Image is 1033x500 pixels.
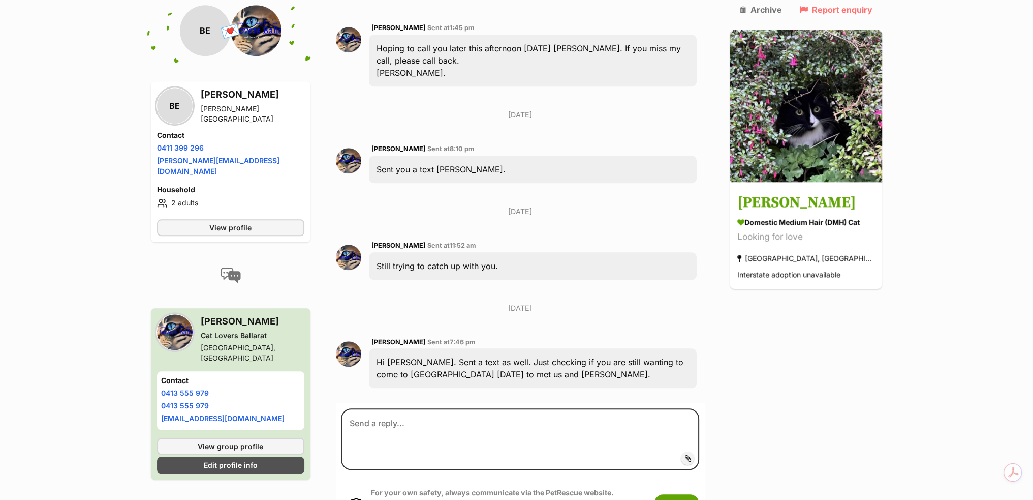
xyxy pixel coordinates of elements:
div: Hi [PERSON_NAME]. Sent a text as well. Just checking if you are still wanting to come to [GEOGRAP... [369,348,697,388]
span: 1:45 pm [450,24,475,32]
img: Sheryl Page profile pic [336,27,361,52]
span: [PERSON_NAME] [371,242,426,249]
span: Sent at [427,145,475,153]
span: [PERSON_NAME] [371,145,426,153]
a: [PERSON_NAME] Domestic Medium Hair (DMH) Cat Looking for love [GEOGRAPHIC_DATA], [GEOGRAPHIC_DATA... [730,184,882,289]
a: Archive [740,5,782,14]
li: 2 adults [157,197,304,209]
span: Sent at [427,24,475,32]
div: Sent you a text [PERSON_NAME]. [369,156,697,183]
div: BE [180,5,231,56]
a: [EMAIL_ADDRESS][DOMAIN_NAME] [161,414,285,423]
span: [PERSON_NAME] [371,24,426,32]
div: Cat Lovers Ballarat [201,331,304,341]
img: Sheryl Page profile pic [336,245,361,270]
span: View group profile [198,441,263,452]
div: Domestic Medium Hair (DMH) Cat [737,217,874,228]
h4: Contact [157,130,304,140]
div: Looking for love [737,230,874,244]
p: [DATE] [336,206,705,217]
strong: For your own safety, always communicate via the PetRescue website. [371,488,614,497]
span: Interstate adoption unavailable [737,271,840,279]
a: Edit profile info [157,457,304,474]
a: Report enquiry [800,5,872,14]
img: Percy [730,30,882,182]
div: [GEOGRAPHIC_DATA], [GEOGRAPHIC_DATA] [201,343,304,363]
div: Hoping to call you later this afternoon [DATE] [PERSON_NAME]. If you miss my call, please call ba... [369,35,697,86]
img: Cat Lovers Ballarat profile pic [231,5,281,56]
a: [PERSON_NAME][EMAIL_ADDRESS][DOMAIN_NAME] [157,156,279,175]
a: 0413 555 979 [161,389,209,397]
p: [DATE] [336,303,705,313]
a: View profile [157,219,304,236]
span: Edit profile info [204,460,258,470]
a: 0413 555 979 [161,401,209,410]
img: Cat Lovers Ballarat profile pic [157,314,193,350]
span: 11:52 am [450,242,476,249]
div: Still trying to catch up with you. [369,252,697,280]
span: 7:46 pm [450,338,476,346]
h3: [PERSON_NAME] [201,87,304,102]
span: 💌 [219,20,242,42]
img: conversation-icon-4a6f8262b818ee0b60e3300018af0b2d0b884aa5de6e9bcb8d3d4eeb1a70a7c4.svg [221,268,241,283]
h3: [PERSON_NAME] [737,192,874,215]
h4: Contact [161,375,300,386]
span: Sent at [427,242,476,249]
span: Sent at [427,338,476,346]
span: View profile [209,222,252,233]
div: [PERSON_NAME][GEOGRAPHIC_DATA] [201,104,304,124]
a: 0411 399 296 [157,143,204,152]
div: [GEOGRAPHIC_DATA], [GEOGRAPHIC_DATA] [737,252,874,266]
div: BE [157,88,193,124]
img: Sheryl Page profile pic [336,341,361,367]
span: 8:10 pm [450,145,475,153]
span: [PERSON_NAME] [371,338,426,346]
h4: Household [157,185,304,195]
img: Sheryl Page profile pic [336,148,361,173]
p: [DATE] [336,109,705,120]
h3: [PERSON_NAME] [201,314,304,329]
a: View group profile [157,438,304,455]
